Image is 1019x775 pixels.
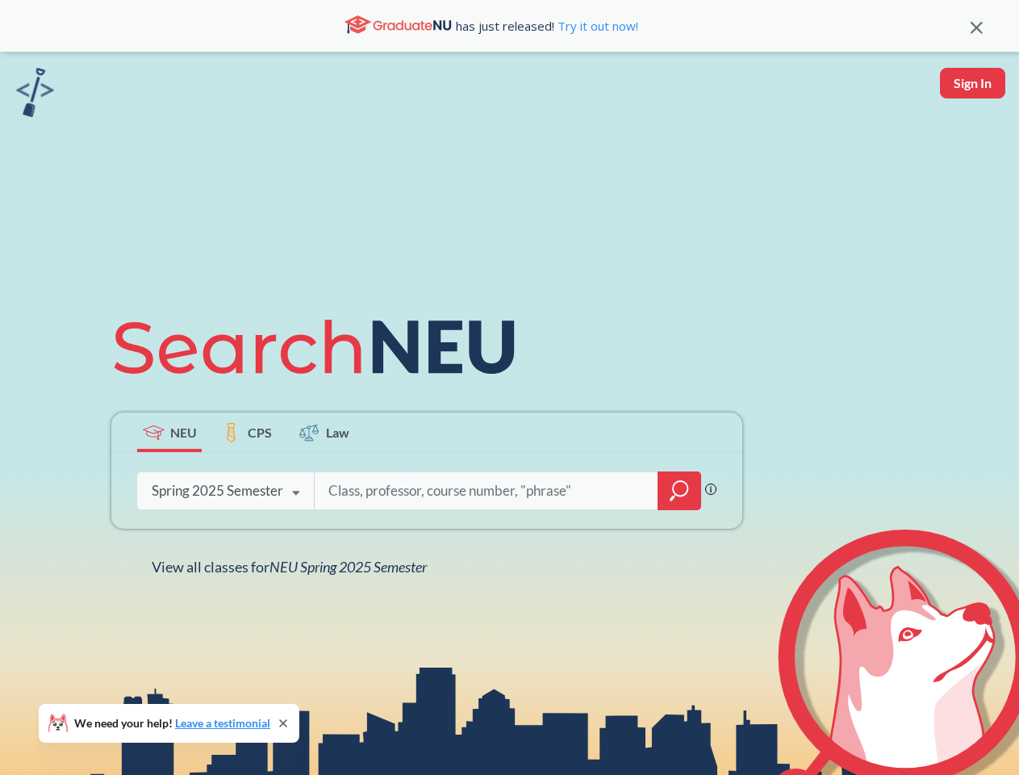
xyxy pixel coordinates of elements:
[170,423,197,442] span: NEU
[152,482,283,500] div: Spring 2025 Semester
[152,558,427,576] span: View all classes for
[940,68,1005,98] button: Sign In
[554,18,638,34] a: Try it out now!
[658,471,701,510] div: magnifying glass
[16,68,54,117] img: sandbox logo
[269,558,427,576] span: NEU Spring 2025 Semester
[175,716,270,730] a: Leave a testimonial
[16,68,54,122] a: sandbox logo
[326,423,349,442] span: Law
[74,718,270,729] span: We need your help!
[670,480,689,502] svg: magnifying glass
[248,423,272,442] span: CPS
[327,474,646,508] input: Class, professor, course number, "phrase"
[456,17,638,35] span: has just released!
